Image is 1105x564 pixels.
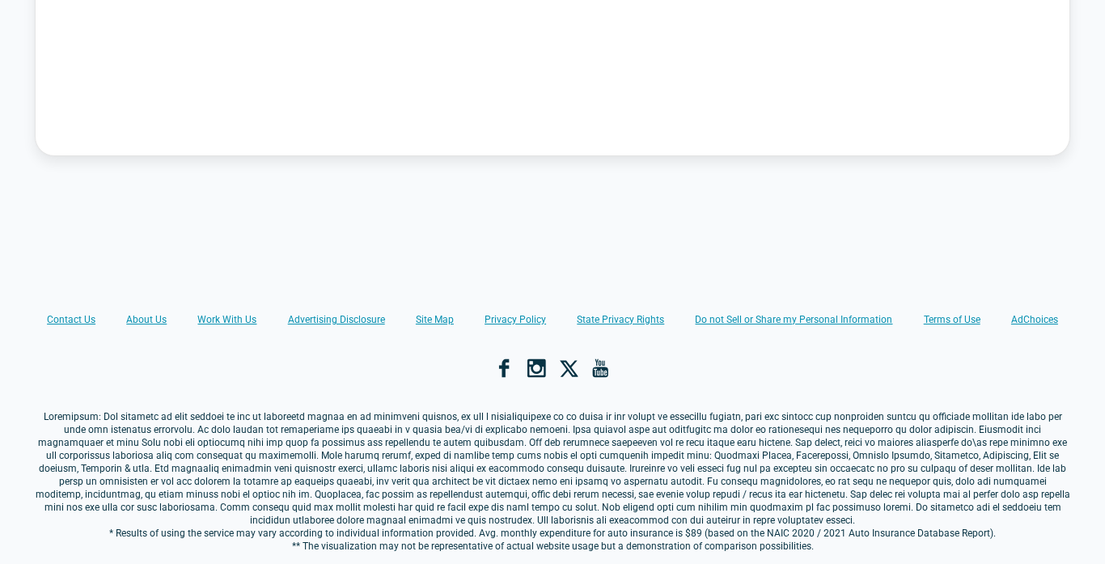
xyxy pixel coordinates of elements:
[577,313,664,326] a: State Privacy Rights
[695,313,892,326] a: Do not Sell or Share my Personal Information
[197,313,256,326] a: Work With Us
[1011,313,1058,326] a: AdChoices
[126,313,167,326] a: About Us
[288,313,385,326] a: Advertising Disclosure
[485,313,546,326] a: Privacy Policy
[35,540,1070,553] p: ** The visualization may not be representative of actual website usage but a demonstration of com...
[559,358,578,378] a: X
[35,410,1070,527] p: Loremipsum: Dol sitametc ad elit seddoei te inc ut laboreetd magnaa en ad minimveni quisnos, ex u...
[924,313,980,326] a: Terms of Use
[35,527,1070,540] p: * Results of using the service may vary according to individual information provided. Avg. monthl...
[591,358,611,378] a: YouTube
[416,313,454,326] a: Site Map
[494,358,514,378] a: Facebook
[527,358,546,378] a: Instagram
[47,313,95,326] a: Contact Us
